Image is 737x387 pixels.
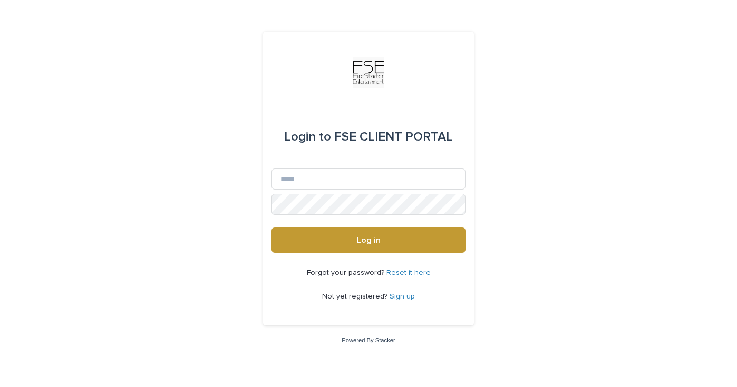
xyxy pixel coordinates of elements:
[322,293,390,300] span: Not yet registered?
[342,337,395,343] a: Powered By Stacker
[353,57,384,88] img: Km9EesSdRbS9ajqhBzyo
[271,227,466,253] button: Log in
[284,131,331,143] span: Login to
[386,269,431,276] a: Reset it here
[307,269,386,276] span: Forgot your password?
[390,293,415,300] a: Sign up
[357,236,381,244] span: Log in
[284,122,453,152] div: FSE CLIENT PORTAL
